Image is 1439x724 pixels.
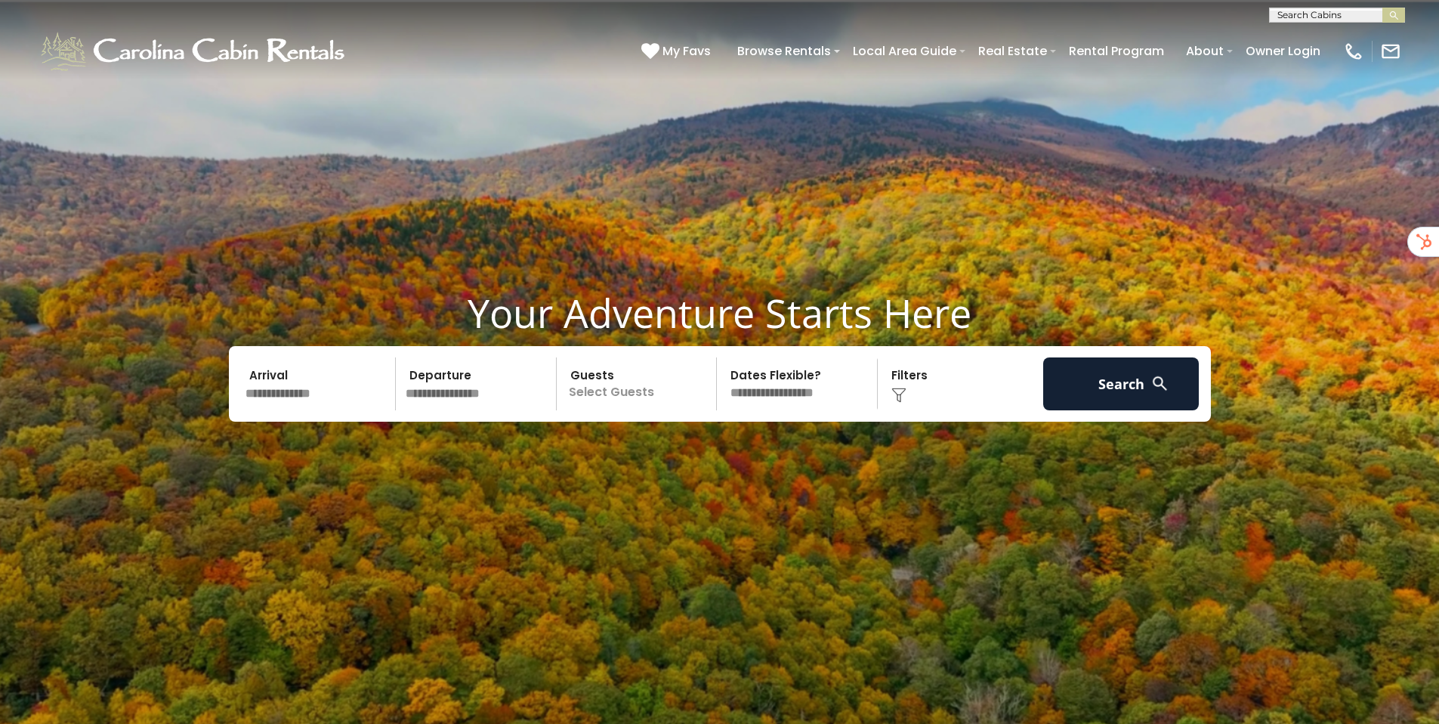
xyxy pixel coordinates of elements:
[1043,357,1200,410] button: Search
[1343,41,1364,62] img: phone-regular-white.png
[1150,374,1169,393] img: search-regular-white.png
[11,289,1428,336] h1: Your Adventure Starts Here
[730,38,838,64] a: Browse Rentals
[662,42,711,60] span: My Favs
[891,388,906,403] img: filter--v1.png
[1061,38,1172,64] a: Rental Program
[1178,38,1231,64] a: About
[38,29,351,74] img: White-1-1-2.png
[561,357,717,410] p: Select Guests
[1380,41,1401,62] img: mail-regular-white.png
[971,38,1055,64] a: Real Estate
[641,42,715,61] a: My Favs
[1238,38,1328,64] a: Owner Login
[845,38,964,64] a: Local Area Guide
